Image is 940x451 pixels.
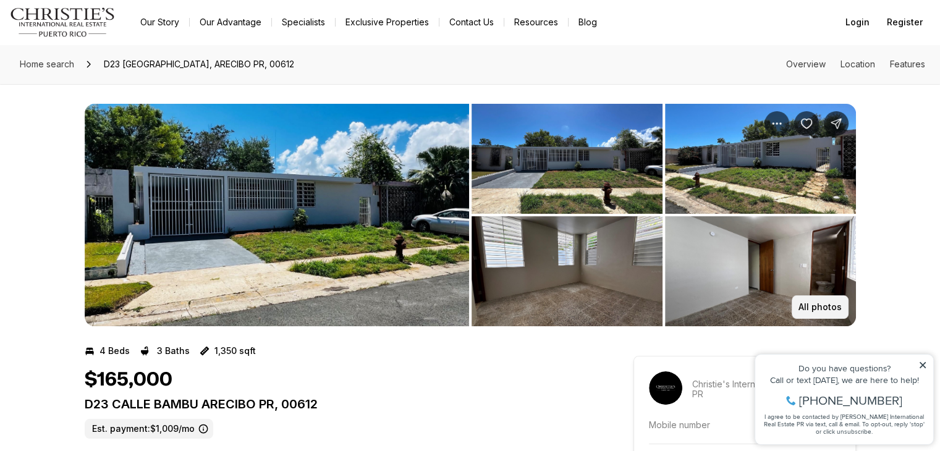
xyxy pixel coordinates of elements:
[838,10,877,35] button: Login
[504,14,568,31] a: Resources
[85,397,589,411] p: D23 CALLE BAMBU ARECIBO PR, 00612
[214,346,256,356] p: 1,350 sqft
[272,14,335,31] a: Specialists
[794,111,819,136] button: Save Property: D23 CALLE BAMBU
[13,28,179,36] div: Do you have questions?
[887,17,923,27] span: Register
[665,104,856,214] button: View image gallery
[190,14,271,31] a: Our Advantage
[890,59,925,69] a: Skip to: Features
[786,59,925,69] nav: Page section menu
[13,40,179,48] div: Call or text [DATE], we are here to help!
[472,104,856,326] li: 2 of 7
[439,14,504,31] button: Contact Us
[798,302,842,312] p: All photos
[20,59,74,69] span: Home search
[845,17,870,27] span: Login
[85,104,856,326] div: Listing Photos
[472,216,663,326] button: View image gallery
[649,419,710,430] p: Mobile number
[100,346,130,356] p: 4 Beds
[840,59,875,69] a: Skip to: Location
[85,104,469,326] li: 1 of 7
[879,10,930,35] button: Register
[764,111,789,136] button: Property options
[336,14,439,31] a: Exclusive Properties
[472,104,663,214] button: View image gallery
[85,104,469,326] button: View image gallery
[130,14,189,31] a: Our Story
[692,379,840,399] p: Christie's International Real Estate PR
[792,295,849,319] button: All photos
[10,7,116,37] img: logo
[85,368,172,392] h1: $165,000
[85,419,213,439] label: Est. payment: $1,009/mo
[665,216,856,326] button: View image gallery
[824,111,849,136] button: Share Property: D23 CALLE BAMBU
[15,76,176,99] span: I agree to be contacted by [PERSON_NAME] International Real Estate PR via text, call & email. To ...
[51,58,154,70] span: [PHONE_NUMBER]
[569,14,607,31] a: Blog
[157,346,190,356] p: 3 Baths
[786,59,826,69] a: Skip to: Overview
[99,54,299,74] span: D23 [GEOGRAPHIC_DATA], ARECIBO PR, 00612
[15,54,79,74] a: Home search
